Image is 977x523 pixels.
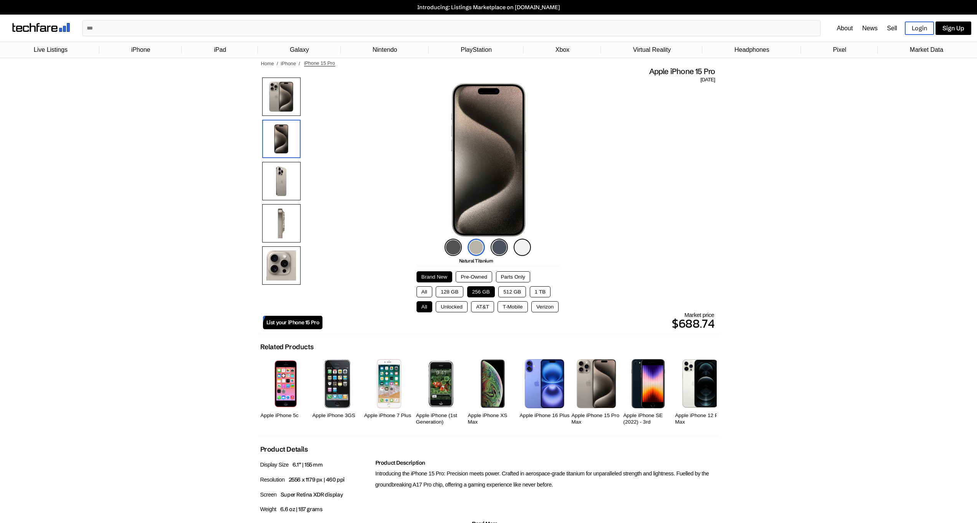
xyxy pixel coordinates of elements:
[525,359,564,408] img: iPhone 16 Plus
[887,25,897,31] a: Sell
[322,312,714,333] div: Market price
[467,286,495,297] button: 256 GB
[286,43,313,57] a: Galaxy
[277,61,278,66] span: /
[498,301,527,312] button: T-Mobile
[629,43,674,57] a: Virtual Reality
[263,316,323,329] a: List your iPhone 15 Pro
[262,78,301,116] img: iPhone 15 Pro
[375,459,717,466] h2: Product Description
[280,506,323,513] span: 6.6 oz | 187 grams
[261,61,274,66] a: Home
[304,60,335,66] span: iPhone 15 Pro
[451,83,526,237] img: iPhone 15 Pro
[572,412,622,426] h2: Apple iPhone 15 Pro Max
[30,43,71,57] a: Live Listings
[496,271,530,282] button: Parts Only
[675,355,725,427] a: iPhone 12 Pro Max Apple iPhone 12 Pro Max
[445,239,462,256] img: black-titanium-icon
[520,355,570,427] a: iPhone 16 Plus Apple iPhone 16 Plus
[480,359,505,408] img: iPhone XS Max
[631,359,665,408] img: iPhone SE 3rd Gen
[701,76,715,83] span: [DATE]
[260,445,308,454] h2: Product Details
[552,43,573,57] a: Xbox
[262,120,301,158] img: Front
[260,343,314,351] h2: Related Products
[459,258,493,264] span: Natural Titanium
[127,43,154,57] a: iPhone
[369,43,401,57] a: Nintendo
[293,461,323,468] span: 6.1” | 155 mm
[281,61,296,66] a: iPhone
[261,412,311,419] h2: Apple iPhone 5c
[324,359,350,408] img: iPhone 3GS
[416,355,466,427] a: iPhone (1st Generation) Apple iPhone (1st Generation)
[262,204,301,243] img: Side
[417,301,432,312] button: All
[468,355,518,427] a: iPhone XS Max Apple iPhone XS Max
[260,504,372,515] p: Weight
[498,286,526,297] button: 512 GB
[322,314,714,333] p: $688.74
[312,355,362,427] a: iPhone 3GS Apple iPhone 3GS
[260,459,372,470] p: Display Size
[260,489,372,500] p: Screen
[436,286,463,297] button: 128 GB
[416,412,466,426] h2: Apple iPhone (1st Generation)
[649,66,715,76] span: Apple iPhone 15 Pro
[312,412,362,419] h2: Apple iPhone 3GS
[577,359,616,408] img: iPhone 15 Pro Max
[457,43,496,57] a: PlayStation
[936,21,971,35] a: Sign Up
[731,43,773,57] a: Headphones
[417,286,432,297] button: All
[623,412,673,432] h2: Apple iPhone SE (2022) - 3rd Generation
[262,246,301,285] img: Camera
[273,359,298,408] img: iPhone 5s
[468,412,518,426] h2: Apple iPhone XS Max
[491,239,508,256] img: blue-titanium-icon
[468,239,485,256] img: natural-titanium-icon
[377,359,401,408] img: iPhone 7 Plus
[417,271,452,282] button: Brand New
[262,162,301,200] img: Rear
[12,23,70,32] img: techfare logo
[514,239,531,256] img: white-titanium-icon
[471,301,494,312] button: AT&T
[266,319,319,326] span: List your iPhone 15 Pro
[837,25,853,31] a: About
[829,43,850,57] a: Pixel
[905,21,934,35] a: Login
[572,355,622,427] a: iPhone 15 Pro Max Apple iPhone 15 Pro Max
[210,43,230,57] a: iPad
[426,359,456,408] img: iPhone (1st Generation)
[862,25,878,31] a: News
[260,474,372,485] p: Resolution
[530,286,550,297] button: 1 TB
[531,301,559,312] button: Verizon
[675,412,725,426] h2: Apple iPhone 12 Pro Max
[456,271,492,282] button: Pre-Owned
[520,412,570,419] h2: Apple iPhone 16 Plus
[281,491,343,498] span: Super Retina XDR display
[289,476,345,483] span: 2556 x 1179 px | 460 ppi
[4,4,973,11] a: Introducing: Listings Marketplace on [DOMAIN_NAME]
[364,355,414,427] a: iPhone 7 Plus Apple iPhone 7 Plus
[375,468,717,490] p: Introducing the iPhone 15 Pro: Precision meets power. Crafted in aerospace-grade titanium for unp...
[906,43,947,57] a: Market Data
[261,355,311,427] a: iPhone 5s Apple iPhone 5c
[436,301,468,312] button: Unlocked
[682,359,717,408] img: iPhone 12 Pro Max
[623,355,673,427] a: iPhone SE 3rd Gen Apple iPhone SE (2022) - 3rd Generation
[364,412,414,419] h2: Apple iPhone 7 Plus
[299,61,300,66] span: /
